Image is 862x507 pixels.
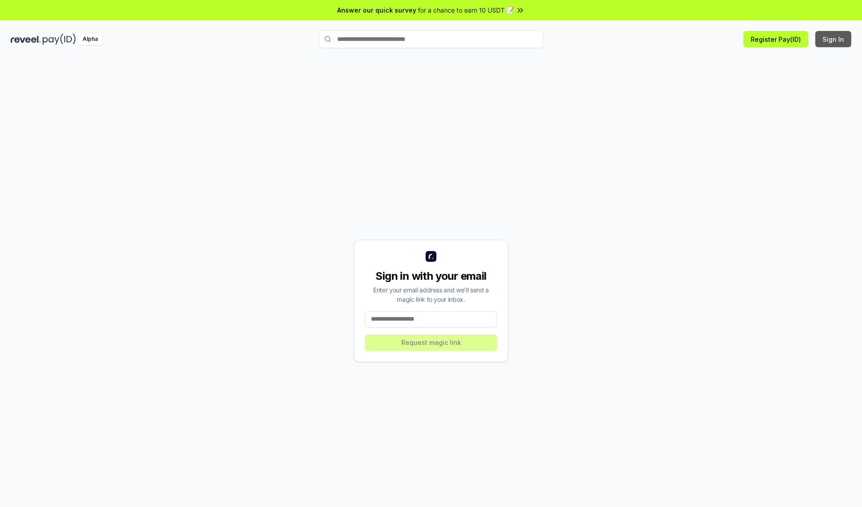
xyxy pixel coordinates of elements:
[78,34,103,45] div: Alpha
[11,34,41,45] img: reveel_dark
[743,31,808,47] button: Register Pay(ID)
[815,31,851,47] button: Sign In
[418,5,514,15] span: for a chance to earn 10 USDT 📝
[365,269,497,283] div: Sign in with your email
[426,251,436,262] img: logo_small
[365,285,497,304] div: Enter your email address and we’ll send a magic link to your inbox.
[337,5,416,15] span: Answer our quick survey
[43,34,76,45] img: pay_id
